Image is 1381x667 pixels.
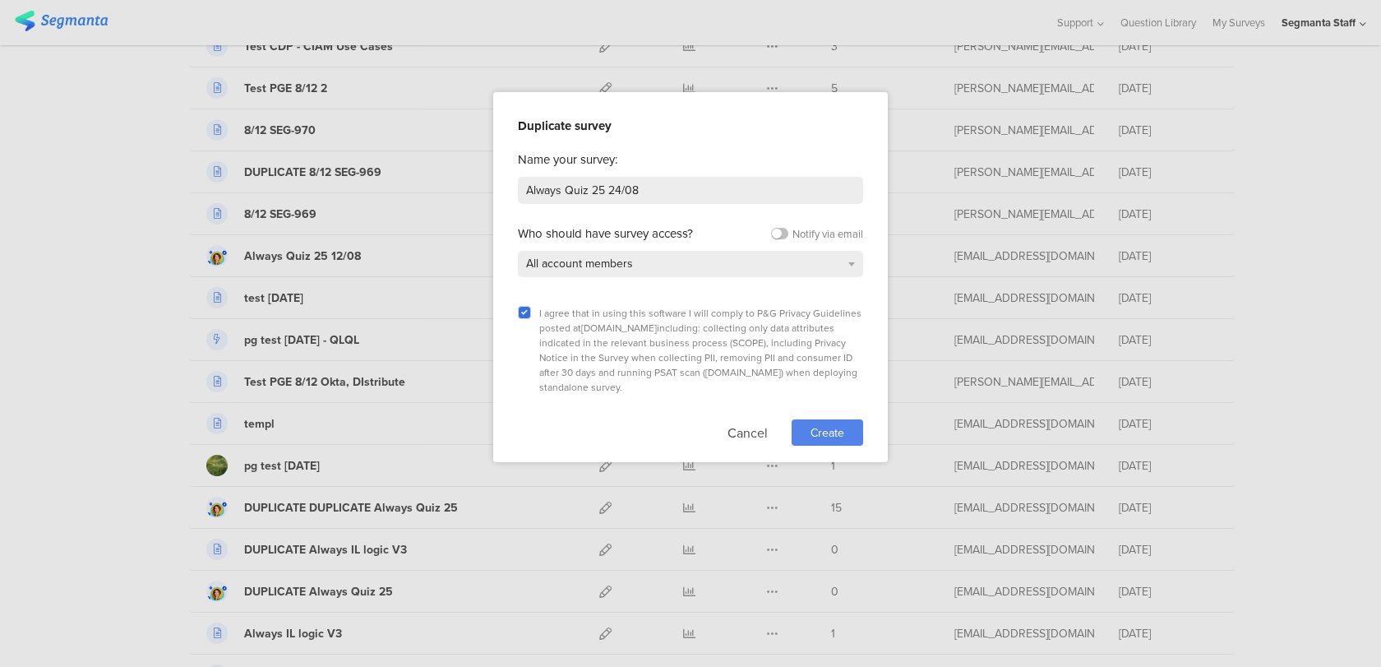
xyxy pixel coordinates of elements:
[811,424,844,442] span: Create
[518,117,863,135] div: Duplicate survey
[581,321,657,336] a: [DOMAIN_NAME]
[705,365,781,380] a: [DOMAIN_NAME]
[518,151,863,169] div: Name your survey:
[792,226,863,242] div: Notify via email
[526,255,633,272] span: All account members
[727,419,768,446] button: Cancel
[518,225,693,243] div: Who should have survey access?
[539,306,861,395] span: I agree that in using this software I will comply to P&G Privacy Guidelines posted at including: ...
